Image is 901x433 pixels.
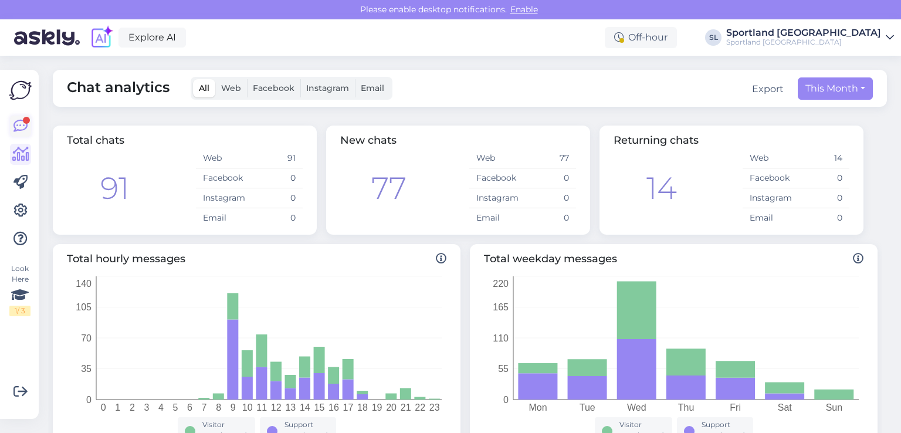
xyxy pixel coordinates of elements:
tspan: Fri [730,402,741,412]
tspan: 22 [415,402,425,412]
td: 0 [796,188,849,208]
tspan: Mon [529,402,547,412]
td: 91 [249,148,303,168]
div: 77 [371,165,407,211]
div: Support [702,420,746,430]
td: 0 [796,168,849,188]
span: Instagram [306,83,349,93]
tspan: 13 [285,402,296,412]
tspan: Wed [627,402,646,412]
span: Total chats [67,134,124,147]
div: Sportland [GEOGRAPHIC_DATA] [726,28,881,38]
button: Export [752,82,784,96]
tspan: Thu [678,402,695,412]
td: Instagram [743,188,796,208]
td: Email [469,208,523,228]
tspan: 110 [493,333,509,343]
span: Total weekday messages [484,251,863,267]
tspan: 0 [86,395,92,405]
div: Support [284,420,329,430]
img: explore-ai [89,25,114,50]
tspan: 18 [357,402,368,412]
div: 91 [100,165,129,211]
tspan: 12 [271,402,282,412]
div: Sportland [GEOGRAPHIC_DATA] [726,38,881,47]
div: SL [705,29,722,46]
td: Web [469,148,523,168]
td: Instagram [196,188,249,208]
a: Explore AI [118,28,186,48]
td: 0 [523,188,576,208]
span: Total hourly messages [67,251,446,267]
td: Email [743,208,796,228]
span: Enable [507,4,541,15]
td: 0 [249,168,303,188]
tspan: 20 [386,402,397,412]
tspan: 2 [130,402,135,412]
td: 14 [796,148,849,168]
tspan: Sun [826,402,842,412]
tspan: 16 [328,402,339,412]
td: 77 [523,148,576,168]
span: Web [221,83,241,93]
div: Off-hour [605,27,677,48]
tspan: 3 [144,402,149,412]
tspan: 7 [202,402,207,412]
tspan: Tue [580,402,595,412]
span: New chats [340,134,397,147]
tspan: 220 [493,279,509,289]
tspan: 140 [76,279,92,289]
tspan: 8 [216,402,221,412]
td: Facebook [196,168,249,188]
span: Returning chats [614,134,699,147]
div: Visitor [619,420,665,430]
tspan: 23 [429,402,440,412]
tspan: 0 [503,395,509,405]
tspan: 15 [314,402,324,412]
button: This Month [798,77,873,100]
tspan: 5 [173,402,178,412]
td: 0 [249,188,303,208]
td: Web [743,148,796,168]
span: Chat analytics [67,77,170,100]
tspan: 21 [401,402,411,412]
span: All [199,83,209,93]
tspan: 0 [101,402,106,412]
span: Email [361,83,384,93]
td: Facebook [743,168,796,188]
a: Sportland [GEOGRAPHIC_DATA]Sportland [GEOGRAPHIC_DATA] [726,28,894,47]
tspan: 35 [81,364,92,374]
div: Look Here [9,263,31,316]
td: 0 [249,208,303,228]
tspan: 105 [76,302,92,312]
tspan: 19 [372,402,382,412]
tspan: 9 [231,402,236,412]
tspan: 10 [242,402,253,412]
div: 1 / 3 [9,306,31,316]
td: Web [196,148,249,168]
tspan: 55 [498,364,509,374]
td: 0 [523,208,576,228]
td: Facebook [469,168,523,188]
div: 14 [646,165,677,211]
tspan: 11 [256,402,267,412]
span: Facebook [253,83,294,93]
td: Email [196,208,249,228]
td: 0 [796,208,849,228]
tspan: 70 [81,333,92,343]
tspan: 6 [187,402,192,412]
tspan: 4 [158,402,164,412]
tspan: Sat [778,402,792,412]
tspan: 17 [343,402,354,412]
img: Askly Logo [9,79,32,102]
td: Instagram [469,188,523,208]
div: Visitor [202,420,248,430]
tspan: 165 [493,302,509,312]
tspan: 1 [115,402,120,412]
tspan: 14 [300,402,310,412]
td: 0 [523,168,576,188]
